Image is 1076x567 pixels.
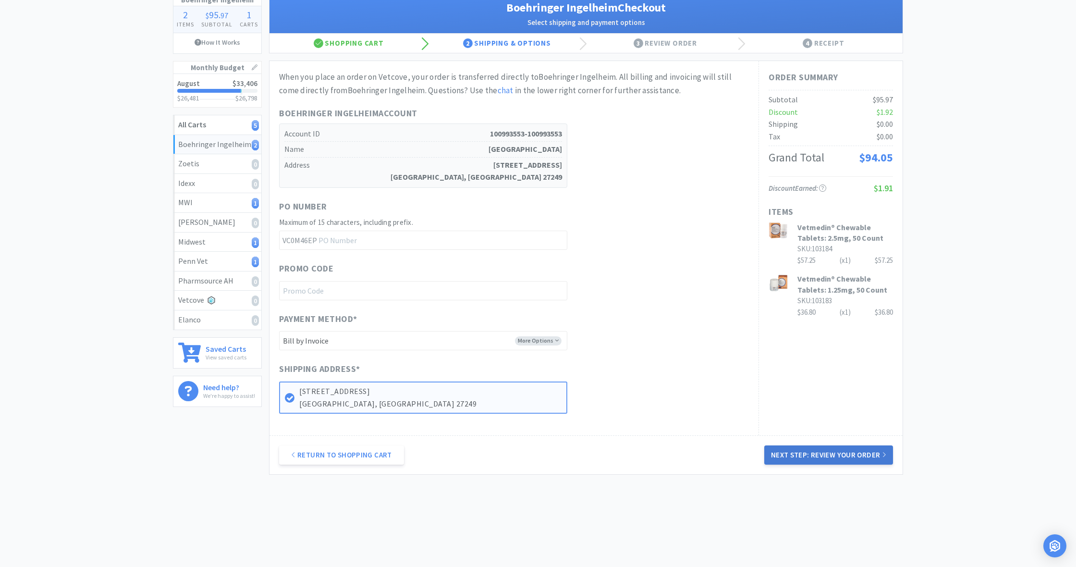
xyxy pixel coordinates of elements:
span: 2 [183,9,188,21]
i: 0 [252,296,259,306]
span: $33,406 [232,79,257,88]
span: 97 [220,11,228,20]
span: Maximum of 15 characters, including prefix. [279,218,413,227]
div: $57.25 [875,255,893,266]
i: 1 [252,257,259,267]
span: 1 [246,9,251,21]
a: Pharmsource AH0 [173,271,261,291]
p: [STREET_ADDRESS] [299,385,562,398]
div: Zoetis [178,158,257,170]
div: Shipping & Options [428,34,587,53]
a: Boehringer Ingelheim2 [173,135,261,155]
i: 5 [252,120,259,131]
div: Receipt [745,34,903,53]
div: Pharmsource AH [178,275,257,287]
span: PO Number [279,200,327,214]
div: Penn Vet [178,255,257,268]
img: 798b9ccb762045ac885a58be9364538c_132525.jpeg [769,273,788,293]
div: When you place an order on Vetcove, your order is transferred directly to Boehringer Ingelheim . ... [279,71,749,97]
a: August$33,406$26,481$26,798 [173,74,261,107]
span: SKU: 103183 [797,296,832,305]
div: Review Order [586,34,745,53]
h3: $ [235,95,257,101]
div: $36.80 [875,307,893,318]
h1: Boehringer Ingelheim Account [279,107,567,121]
div: Idexx [178,177,257,190]
span: 3 [634,38,643,48]
h1: Monthly Budget [173,62,261,74]
a: Return to Shopping Cart [279,445,404,465]
img: d03e00da21be4ae3b6f558ec0e66a4a8_98514.png [769,222,788,239]
h1: Order Summary [769,71,893,85]
h4: Items [173,20,198,29]
strong: [GEOGRAPHIC_DATA] [489,143,562,156]
h3: Vetmedin® Chewable Tablets: 1.25mg, 50 Count [797,273,893,295]
span: $1.92 [877,107,893,117]
i: 0 [252,159,259,170]
p: [GEOGRAPHIC_DATA], [GEOGRAPHIC_DATA] 27249 [299,398,562,410]
div: Midwest [178,236,257,248]
i: 0 [252,218,259,228]
h1: Items [769,205,893,219]
a: MWI1 [173,193,261,213]
h5: Name [284,142,562,158]
div: Shipping [769,118,798,131]
span: Payment Method * [279,312,357,326]
span: Shipping Address * [279,362,360,376]
span: $1.91 [874,183,893,194]
i: 1 [252,198,259,209]
h3: Vetmedin® Chewable Tablets: 2.5mg, 50 Count [797,222,893,244]
h6: Saved Carts [206,343,246,353]
div: Elanco [178,314,257,326]
strong: [STREET_ADDRESS] [GEOGRAPHIC_DATA], [GEOGRAPHIC_DATA] 27249 [391,159,562,184]
span: 95 [209,9,219,21]
a: Midwest1 [173,233,261,252]
h2: August [177,80,200,87]
p: We're happy to assist! [203,391,255,400]
div: (x 1 ) [840,255,851,266]
span: $26,481 [177,94,199,102]
div: $57.25 [797,255,893,266]
span: Discount Earned: [769,184,826,193]
div: Boehringer Ingelheim [178,138,257,151]
span: Promo Code [279,262,333,276]
div: Open Intercom Messenger [1043,534,1066,557]
input: Promo Code [279,281,567,300]
div: Discount [769,106,798,119]
div: . [198,10,236,20]
a: Saved CartsView saved carts [173,337,262,369]
i: 0 [252,315,259,326]
span: 4 [803,38,812,48]
div: MWI [178,197,257,209]
h4: Subtotal [198,20,236,29]
button: Next Step: Review Your Order [764,445,893,465]
a: Vetcove0 [173,291,261,310]
div: $36.80 [797,307,893,318]
a: Elanco0 [173,310,261,330]
div: Subtotal [769,94,798,106]
strong: All Carts [178,120,206,129]
span: $ [206,11,209,20]
a: All Carts5 [173,115,261,135]
div: [PERSON_NAME] [178,216,257,229]
input: PO Number [279,231,567,250]
h2: Select shipping and payment options [279,17,893,28]
div: (x 1 ) [840,307,851,318]
h5: Address [284,158,562,185]
h5: Account ID [284,126,562,142]
a: Zoetis0 [173,154,261,174]
span: 26,798 [239,94,257,102]
span: 2 [463,38,473,48]
i: 0 [252,276,259,287]
i: 2 [252,140,259,150]
i: 0 [252,179,259,189]
div: Vetcove [178,294,257,307]
strong: 100993553-100993553 [490,128,562,140]
a: Idexx0 [173,174,261,194]
span: VC0M46EP [279,231,319,249]
a: chat [498,85,514,96]
a: How It Works [173,33,261,51]
h6: Need help? [203,381,255,391]
span: $0.00 [877,119,893,129]
a: Penn Vet1 [173,252,261,271]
